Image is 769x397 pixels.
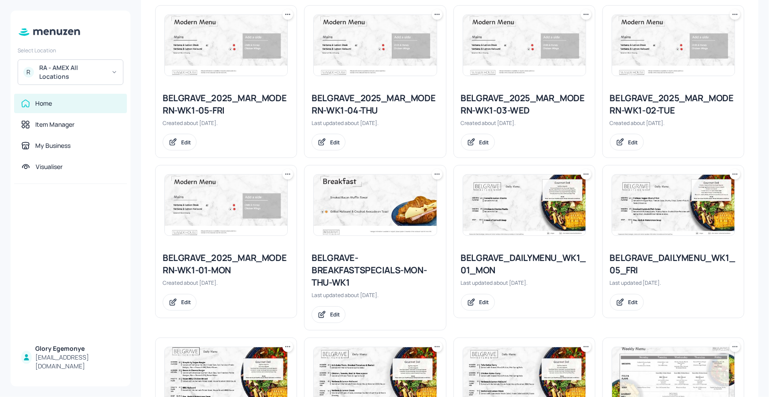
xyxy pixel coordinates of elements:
[463,15,586,76] img: 2025-07-04-17516403024860pdffleal79.jpeg
[35,120,74,129] div: Item Manager
[165,175,287,235] img: 2025-07-04-17516403024860pdffleal79.jpeg
[165,15,287,76] img: 2025-07-04-17516403024860pdffleal79.jpeg
[181,298,191,306] div: Edit
[39,63,106,81] div: RA - AMEX All Locations
[312,252,438,289] div: BELGRAVE-BREAKFASTSPECIALS-MON-THU-WK1
[628,139,638,146] div: Edit
[612,15,735,76] img: 2025-07-04-17516403024860pdffleal79.jpeg
[163,252,290,276] div: BELGRAVE_2025_MAR_MODERN-WK1-01-MON
[312,291,438,299] div: Last updated about [DATE].
[330,139,340,146] div: Edit
[23,67,34,77] div: R
[461,279,588,287] div: Last updated about [DATE].
[312,92,438,117] div: BELGRAVE_2025_MAR_MODERN-WK1-04-THU
[610,119,737,127] div: Created about [DATE].
[463,175,586,235] img: 2025-07-01-1751372026835tevihfjqond.jpeg
[35,99,52,108] div: Home
[36,162,63,171] div: Visualiser
[610,252,737,276] div: BELGRAVE_DAILYMENU_WK1_05_FRI
[35,141,71,150] div: My Business
[610,279,737,287] div: Last updated [DATE].
[18,47,123,54] div: Select Location
[479,139,489,146] div: Edit
[163,92,290,117] div: BELGRAVE_2025_MAR_MODERN-WK1-05-FRI
[163,279,290,287] div: Created about [DATE].
[312,119,438,127] div: Last updated about [DATE].
[612,175,735,235] img: 2025-05-09-174679998913900zuyophm3hpp.jpeg
[330,311,340,318] div: Edit
[628,298,638,306] div: Edit
[461,252,588,276] div: BELGRAVE_DAILYMENU_WK1_01_MON
[610,92,737,117] div: BELGRAVE_2025_MAR_MODERN-WK1-02-TUE
[479,298,489,306] div: Edit
[314,175,436,235] img: 2025-07-01-1751371830142mkf65kmtuob.jpeg
[181,139,191,146] div: Edit
[35,353,120,371] div: [EMAIL_ADDRESS][DOMAIN_NAME]
[314,15,436,76] img: 2025-07-04-17516403024860pdffleal79.jpeg
[163,119,290,127] div: Created about [DATE].
[461,119,588,127] div: Created about [DATE].
[461,92,588,117] div: BELGRAVE_2025_MAR_MODERN-WK1-03-WED
[35,344,120,353] div: Glory Egemonye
